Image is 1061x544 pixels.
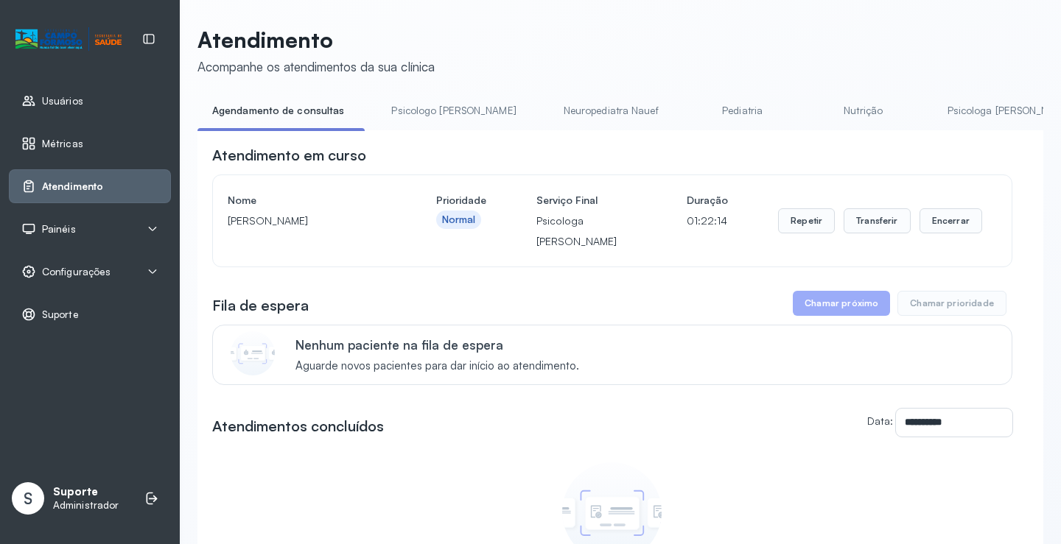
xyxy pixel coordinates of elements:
[442,213,476,226] div: Normal
[897,291,1006,316] button: Chamar prioridade
[844,208,911,233] button: Transferir
[42,95,83,107] span: Usuários
[21,93,158,108] a: Usuários
[231,331,275,375] img: Imagem de CalloutCard
[21,136,158,151] a: Métricas
[42,180,103,193] span: Atendimento
[42,308,79,321] span: Suporte
[536,190,637,211] h4: Serviço Final
[687,190,728,211] h4: Duração
[42,266,111,278] span: Configurações
[212,295,309,316] h3: Fila de espera
[687,211,728,231] p: 01:22:14
[691,99,794,123] a: Pediatria
[53,485,119,499] p: Suporte
[15,27,122,52] img: Logotipo do estabelecimento
[920,208,982,233] button: Encerrar
[21,179,158,194] a: Atendimento
[212,416,384,437] h3: Atendimentos concluídos
[377,99,530,123] a: Psicologo [PERSON_NAME]
[436,190,486,211] h4: Prioridade
[295,337,579,353] p: Nenhum paciente na fila de espera
[812,99,915,123] a: Nutrição
[212,145,366,166] h3: Atendimento em curso
[536,211,637,252] p: Psicologa [PERSON_NAME]
[778,208,835,233] button: Repetir
[53,499,119,512] p: Administrador
[197,27,435,53] p: Atendimento
[197,59,435,74] div: Acompanhe os atendimentos da sua clínica
[867,414,893,427] label: Data:
[793,291,890,316] button: Chamar próximo
[197,99,359,123] a: Agendamento de consultas
[228,190,386,211] h4: Nome
[42,223,76,236] span: Painéis
[295,359,579,373] span: Aguarde novos pacientes para dar início ao atendimento.
[42,138,83,150] span: Métricas
[549,99,673,123] a: Neuropediatra Nauef
[228,211,386,231] p: [PERSON_NAME]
